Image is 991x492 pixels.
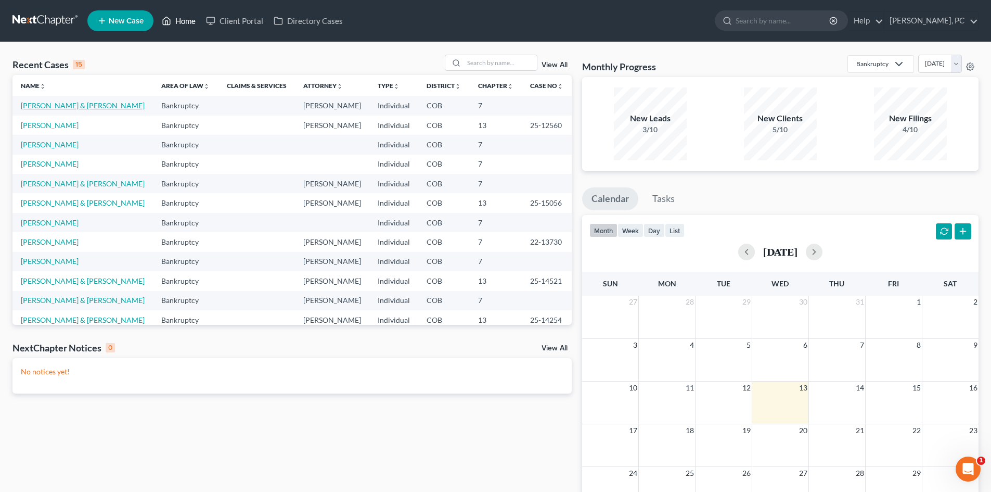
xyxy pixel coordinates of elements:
td: 25-15056 [522,193,572,212]
span: 9 [972,339,979,351]
div: 4/10 [874,124,947,135]
td: Individual [369,271,418,291]
span: 27 [798,467,808,480]
td: 13 [470,310,522,330]
span: 21 [855,424,865,437]
a: Home [157,11,201,30]
i: unfold_more [455,83,461,90]
span: 1 [977,457,985,465]
span: 3 [632,339,638,351]
div: New Clients [744,112,817,124]
a: Chapterunfold_more [478,82,513,90]
input: Search by name... [464,55,537,70]
p: No notices yet! [21,367,563,377]
a: [PERSON_NAME], PC [884,11,978,30]
a: Directory Cases [268,11,348,30]
td: [PERSON_NAME] [295,310,369,330]
i: unfold_more [40,83,46,90]
td: Bankruptcy [153,155,218,174]
a: [PERSON_NAME] & [PERSON_NAME] [21,316,145,324]
div: 3/10 [614,124,687,135]
td: Bankruptcy [153,213,218,232]
td: COB [418,310,469,330]
td: COB [418,213,469,232]
td: [PERSON_NAME] [295,193,369,212]
a: [PERSON_NAME] [21,159,79,168]
a: [PERSON_NAME] [21,218,79,227]
a: Client Portal [201,11,268,30]
td: COB [418,155,469,174]
span: 22 [911,424,922,437]
td: COB [418,174,469,193]
td: [PERSON_NAME] [295,232,369,251]
span: 19 [741,424,752,437]
a: [PERSON_NAME] & [PERSON_NAME] [21,101,145,110]
button: list [665,223,685,237]
td: Individual [369,252,418,271]
td: Individual [369,291,418,310]
td: Bankruptcy [153,174,218,193]
span: 28 [855,467,865,480]
i: unfold_more [507,83,513,90]
span: 13 [798,382,808,394]
span: 31 [855,296,865,308]
a: Help [848,11,883,30]
span: Sun [603,279,618,288]
span: 17 [628,424,638,437]
td: Bankruptcy [153,252,218,271]
td: [PERSON_NAME] [295,252,369,271]
span: Sat [944,279,957,288]
td: Bankruptcy [153,135,218,154]
a: [PERSON_NAME] [21,121,79,130]
span: 16 [968,382,979,394]
td: [PERSON_NAME] [295,291,369,310]
a: View All [542,61,568,69]
div: New Leads [614,112,687,124]
a: Tasks [643,187,684,210]
span: 28 [685,296,695,308]
span: Mon [658,279,676,288]
a: Typeunfold_more [378,82,400,90]
span: 2 [972,296,979,308]
span: 29 [911,467,922,480]
td: [PERSON_NAME] [295,271,369,291]
td: [PERSON_NAME] [295,174,369,193]
td: 7 [470,96,522,115]
td: Bankruptcy [153,193,218,212]
td: Individual [369,213,418,232]
span: Wed [771,279,789,288]
span: 29 [741,296,752,308]
input: Search by name... [736,11,831,30]
span: 14 [855,382,865,394]
i: unfold_more [337,83,343,90]
th: Claims & Services [218,75,295,96]
td: 7 [470,252,522,271]
td: 25-14521 [522,271,572,291]
a: [PERSON_NAME] & [PERSON_NAME] [21,179,145,188]
td: COB [418,232,469,251]
span: 5 [745,339,752,351]
td: Bankruptcy [153,310,218,330]
div: NextChapter Notices [12,342,115,354]
div: 15 [73,60,85,69]
td: COB [418,135,469,154]
td: Bankruptcy [153,232,218,251]
span: 11 [685,382,695,394]
span: 23 [968,424,979,437]
td: Individual [369,310,418,330]
td: Individual [369,96,418,115]
a: View All [542,345,568,352]
td: COB [418,291,469,310]
i: unfold_more [557,83,563,90]
i: unfold_more [203,83,210,90]
td: Bankruptcy [153,116,218,135]
td: COB [418,252,469,271]
a: Attorneyunfold_more [303,82,343,90]
td: Individual [369,155,418,174]
td: Bankruptcy [153,291,218,310]
span: 4 [689,339,695,351]
td: 7 [470,174,522,193]
td: 7 [470,155,522,174]
div: Bankruptcy [856,59,889,68]
span: 10 [628,382,638,394]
